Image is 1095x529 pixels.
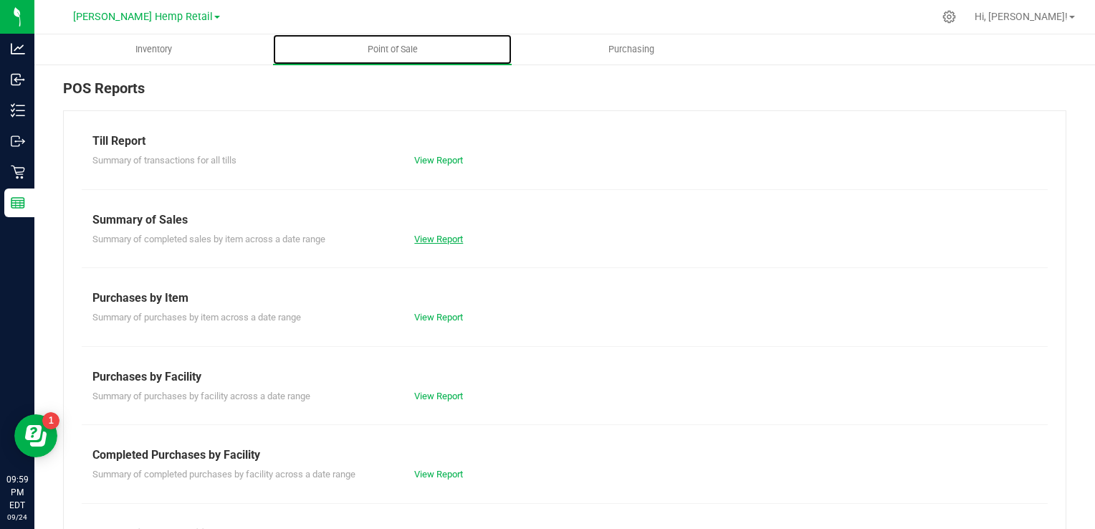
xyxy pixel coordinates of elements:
[6,473,28,512] p: 09:59 PM EDT
[92,368,1037,386] div: Purchases by Facility
[34,34,273,65] a: Inventory
[940,10,958,24] div: Manage settings
[11,134,25,148] inline-svg: Outbound
[975,11,1068,22] span: Hi, [PERSON_NAME]!
[63,77,1066,110] div: POS Reports
[348,43,437,56] span: Point of Sale
[92,312,301,323] span: Summary of purchases by item across a date range
[589,43,674,56] span: Purchasing
[92,447,1037,464] div: Completed Purchases by Facility
[414,312,463,323] a: View Report
[273,34,512,65] a: Point of Sale
[11,165,25,179] inline-svg: Retail
[414,391,463,401] a: View Report
[14,414,57,457] iframe: Resource center
[92,155,236,166] span: Summary of transactions for all tills
[414,234,463,244] a: View Report
[92,133,1037,150] div: Till Report
[11,72,25,87] inline-svg: Inbound
[42,412,59,429] iframe: Resource center unread badge
[11,42,25,56] inline-svg: Analytics
[73,11,213,23] span: [PERSON_NAME] Hemp Retail
[116,43,191,56] span: Inventory
[92,469,355,480] span: Summary of completed purchases by facility across a date range
[92,290,1037,307] div: Purchases by Item
[6,512,28,523] p: 09/24
[11,103,25,118] inline-svg: Inventory
[414,155,463,166] a: View Report
[92,391,310,401] span: Summary of purchases by facility across a date range
[414,469,463,480] a: View Report
[512,34,750,65] a: Purchasing
[92,234,325,244] span: Summary of completed sales by item across a date range
[92,211,1037,229] div: Summary of Sales
[11,196,25,210] inline-svg: Reports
